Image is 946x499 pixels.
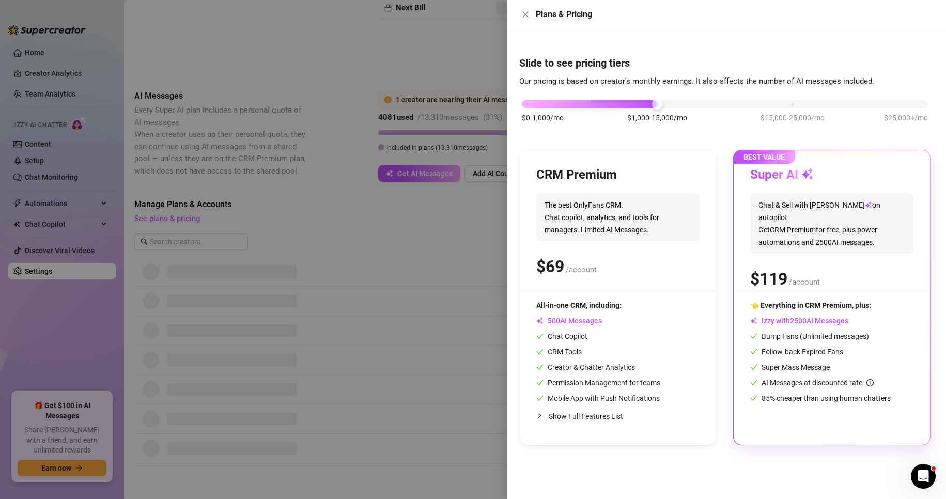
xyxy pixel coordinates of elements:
[750,167,814,183] h3: Super AI
[536,364,544,371] span: check
[536,404,700,428] div: Show Full Features List
[521,10,530,19] span: close
[536,379,544,386] span: check
[733,150,795,164] span: BEST VALUE
[536,317,602,325] span: AI Messages
[750,194,913,254] span: Chat & Sell with [PERSON_NAME] on autopilot. Get CRM Premium for free, plus power automations and...
[549,412,623,420] span: Show Full Features List
[750,379,757,386] span: check
[536,194,700,241] span: The best OnlyFans CRM. Chat copilot, analytics, and tools for managers. Limited AI Messages.
[761,112,825,123] span: $15,000-25,000/mo
[627,112,687,123] span: $1,000-15,000/mo
[536,8,934,21] div: Plans & Pricing
[519,56,934,70] h4: Slide to see pricing tiers
[536,333,544,340] span: check
[536,167,617,183] h3: CRM Premium
[750,348,843,356] span: Follow-back Expired Fans
[750,364,757,371] span: check
[536,363,635,371] span: Creator & Chatter Analytics
[519,8,532,21] button: Close
[536,332,587,340] span: Chat Copilot
[750,332,869,340] span: Bump Fans (Unlimited messages)
[911,464,936,489] iframe: Intercom live chat
[536,394,660,402] span: Mobile App with Push Notifications
[536,257,564,276] span: $
[536,348,544,355] span: check
[789,277,820,287] span: /account
[750,333,757,340] span: check
[750,301,871,309] span: 👈 Everything in CRM Premium, plus:
[536,413,542,419] span: collapsed
[750,395,757,402] span: check
[536,395,544,402] span: check
[866,379,874,386] span: info-circle
[750,348,757,355] span: check
[536,379,660,387] span: Permission Management for teams
[519,76,874,86] span: Our pricing is based on creator's monthly earnings. It also affects the number of AI messages inc...
[536,348,582,356] span: CRM Tools
[762,379,874,387] span: AI Messages at discounted rate
[566,265,597,274] span: /account
[884,112,928,123] span: $25,000+/mo
[522,112,564,123] span: $0-1,000/mo
[536,301,622,309] span: All-in-one CRM, including:
[750,363,830,371] span: Super Mass Message
[750,394,891,402] span: 85% cheaper than using human chatters
[750,317,848,325] span: Izzy with AI Messages
[750,269,787,289] span: $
